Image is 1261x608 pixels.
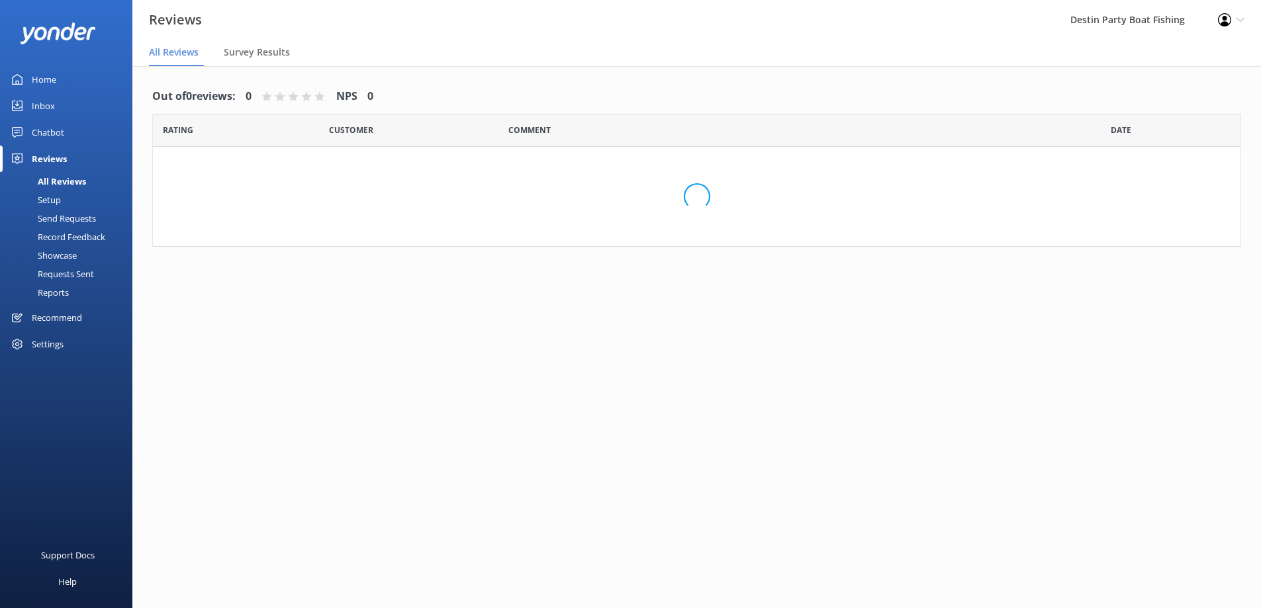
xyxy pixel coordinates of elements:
h3: Reviews [149,9,202,30]
a: Record Feedback [8,228,132,246]
a: Requests Sent [8,265,132,283]
div: Showcase [8,246,77,265]
div: Settings [32,331,64,357]
div: Support Docs [41,542,95,568]
div: Reports [8,283,69,302]
h4: 0 [246,88,252,105]
div: Inbox [32,93,55,119]
span: All Reviews [149,46,199,59]
span: Date [329,124,373,136]
div: Setup [8,191,61,209]
div: Chatbot [32,119,64,146]
img: yonder-white-logo.png [20,22,96,44]
h4: Out of 0 reviews: [152,88,236,105]
div: Recommend [32,304,82,331]
a: Send Requests [8,209,132,228]
div: Record Feedback [8,228,105,246]
a: Setup [8,191,132,209]
span: Date [1111,124,1131,136]
div: Home [32,66,56,93]
a: All Reviews [8,172,132,191]
h4: NPS [336,88,357,105]
div: Send Requests [8,209,96,228]
span: Survey Results [224,46,290,59]
span: Question [508,124,551,136]
div: Requests Sent [8,265,94,283]
h4: 0 [367,88,373,105]
div: Help [58,568,77,595]
a: Reports [8,283,132,302]
a: Showcase [8,246,132,265]
div: Reviews [32,146,67,172]
div: All Reviews [8,172,86,191]
span: Date [163,124,193,136]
